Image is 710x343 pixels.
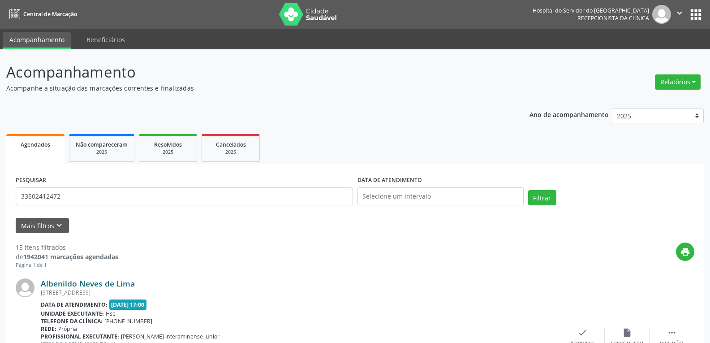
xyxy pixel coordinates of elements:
span: Recepcionista da clínica [577,14,649,22]
i:  [675,8,684,18]
span: Central de Marcação [23,10,77,18]
i: print [680,247,690,257]
label: PESQUISAR [16,174,46,187]
b: Unidade executante: [41,310,104,317]
p: Acompanhe a situação das marcações correntes e finalizadas [6,83,495,93]
div: de [16,252,118,261]
span: [PHONE_NUMBER] [104,317,152,325]
strong: 1942041 marcações agendadas [23,252,118,261]
span: Agendados [21,141,50,148]
a: Acompanhamento [3,32,71,49]
button: print [676,243,694,261]
span: Não compareceram [76,141,128,148]
b: Rede: [41,325,56,333]
a: Central de Marcação [6,7,77,22]
label: DATA DE ATENDIMENTO [357,174,422,187]
span: [PERSON_NAME] Interaminense Junior [121,333,219,340]
b: Telefone da clínica: [41,317,103,325]
div: 2025 [208,149,253,156]
p: Acompanhamento [6,61,495,83]
img: img [16,278,34,297]
a: Beneficiários [80,32,131,48]
input: Nome, código do beneficiário ou CPF [16,187,353,205]
i: check [577,328,587,338]
input: Selecione um intervalo [357,187,524,205]
i: keyboard_arrow_down [54,221,64,230]
i: insert_drive_file [622,328,632,338]
div: Hospital do Servidor do [GEOGRAPHIC_DATA] [533,7,649,14]
span: Cancelados [216,141,246,148]
button: apps [688,7,704,22]
div: Página 1 de 1 [16,261,118,269]
b: Profissional executante: [41,333,119,340]
p: Ano de acompanhamento [529,109,609,120]
button: Mais filtroskeyboard_arrow_down [16,218,69,234]
div: [STREET_ADDRESS] [41,289,560,296]
span: Própria [58,325,77,333]
img: img [652,5,671,24]
button: Filtrar [528,190,556,205]
span: Hse [106,310,116,317]
span: [DATE] 17:00 [109,300,147,310]
i:  [667,328,677,338]
span: Resolvidos [154,141,182,148]
button:  [671,5,688,24]
button: Relatórios [655,74,701,90]
div: 15 itens filtrados [16,243,118,252]
b: Data de atendimento: [41,301,108,308]
div: 2025 [76,149,128,156]
div: 2025 [146,149,190,156]
a: Albenildo Neves de Lima [41,278,135,288]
